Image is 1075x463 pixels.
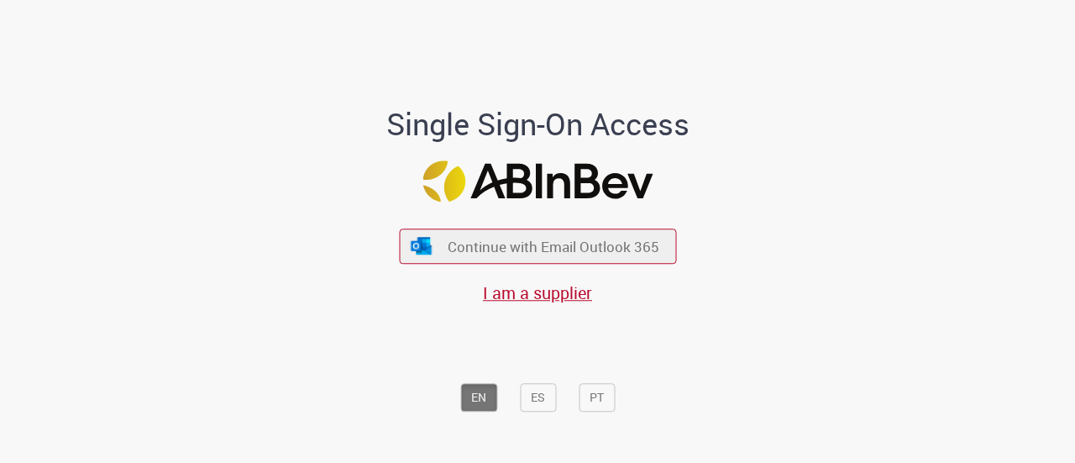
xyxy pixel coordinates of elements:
[422,160,653,202] img: Logo ABInBev
[399,229,676,264] button: ícone Azure/Microsoft 360 Continue with Email Outlook 365
[520,383,556,412] button: ES
[483,281,592,304] a: I am a supplier
[448,237,659,256] span: Continue with Email Outlook 365
[410,237,433,255] img: ícone Azure/Microsoft 360
[579,383,615,412] button: PT
[460,383,497,412] button: EN
[305,108,771,141] h1: Single Sign-On Access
